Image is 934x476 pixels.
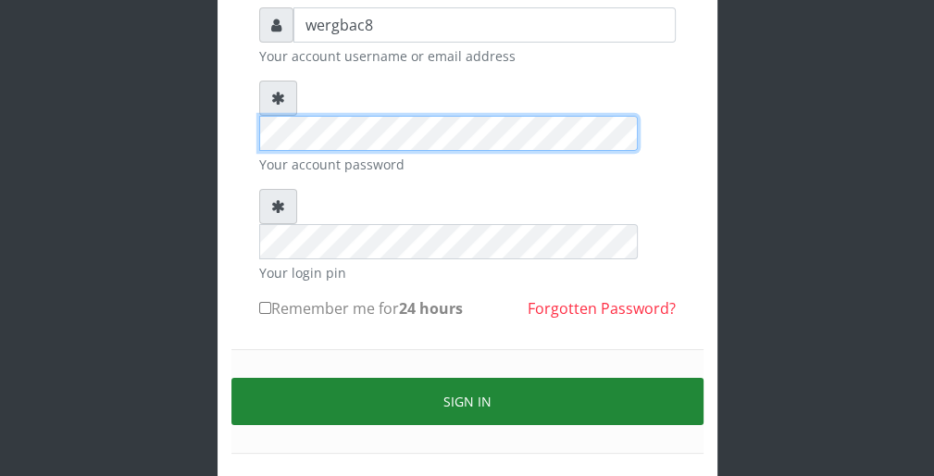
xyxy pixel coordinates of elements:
small: Your login pin [259,263,676,282]
input: Username or email address [293,7,676,43]
button: Sign in [231,378,704,425]
small: Your account password [259,155,676,174]
input: Remember me for24 hours [259,302,271,314]
small: Your account username or email address [259,46,676,66]
label: Remember me for [259,297,463,319]
a: Forgotten Password? [528,298,676,319]
b: 24 hours [399,298,463,319]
